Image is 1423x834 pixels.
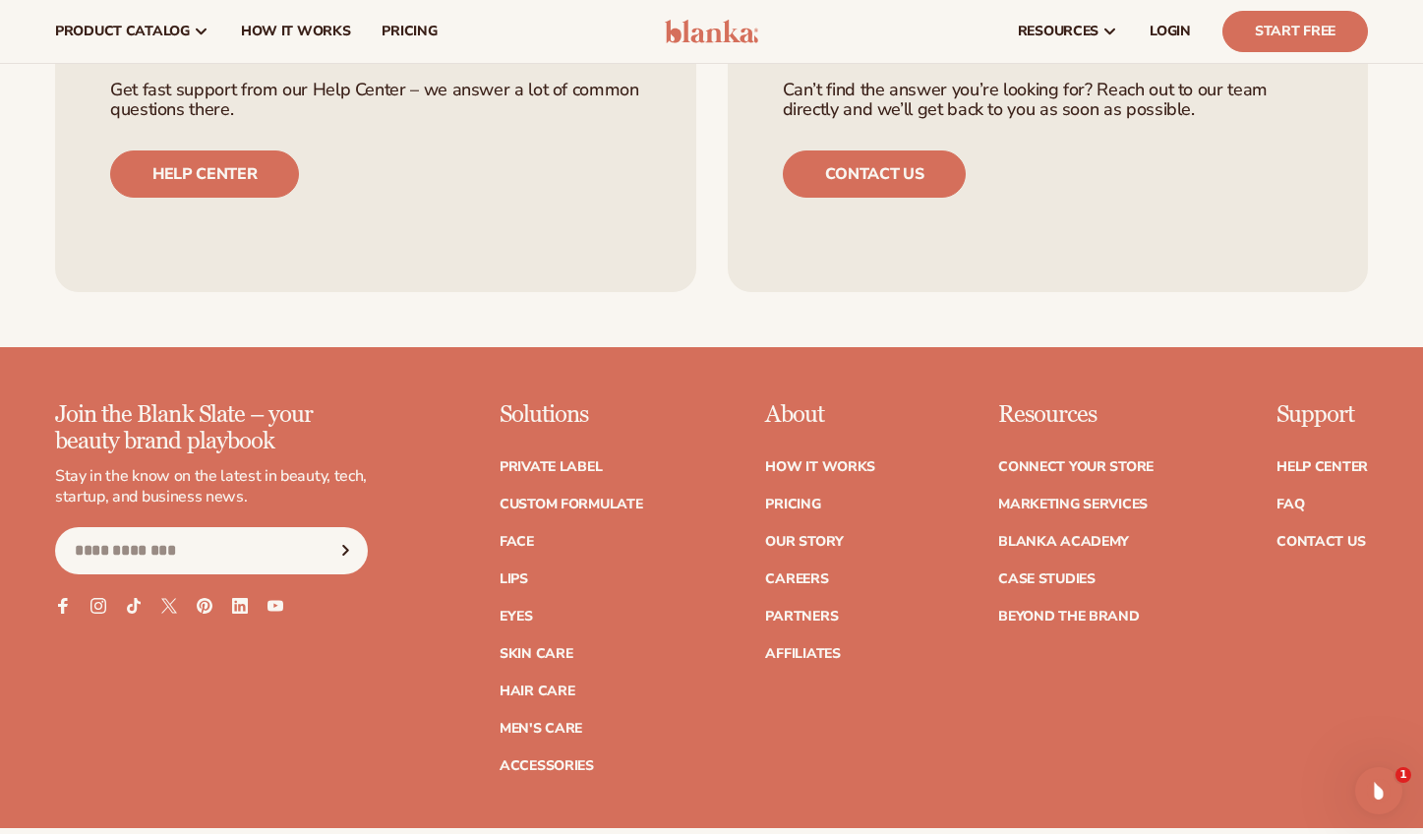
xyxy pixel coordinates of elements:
span: How It Works [241,24,351,39]
a: Beyond the brand [998,610,1140,624]
a: Affiliates [765,647,840,661]
p: About [765,402,875,428]
a: Custom formulate [500,498,643,511]
a: Skin Care [500,647,572,661]
a: Marketing services [998,498,1148,511]
a: How It Works [765,460,875,474]
a: Careers [765,572,828,586]
button: Subscribe [324,527,367,574]
a: Blanka Academy [998,535,1129,549]
p: Can’t find the answer you’re looking for? Reach out to our team directly and we’ll get back to yo... [783,81,1314,120]
span: LOGIN [1150,24,1191,39]
span: product catalog [55,24,190,39]
a: Hair Care [500,685,574,698]
img: logo [665,20,758,43]
a: Private label [500,460,602,474]
p: Get fast support from our Help Center – we answer a lot of common questions there. [110,81,641,120]
a: Eyes [500,610,533,624]
a: Start Free [1222,11,1368,52]
a: Contact Us [1276,535,1365,549]
span: resources [1018,24,1098,39]
a: Help Center [1276,460,1368,474]
a: Men's Care [500,722,582,736]
span: pricing [382,24,437,39]
a: Help center [110,150,299,198]
a: Lips [500,572,528,586]
a: Accessories [500,759,594,773]
p: Solutions [500,402,643,428]
a: Pricing [765,498,820,511]
p: Support [1276,402,1368,428]
a: Partners [765,610,838,624]
p: Join the Blank Slate – your beauty brand playbook [55,402,368,454]
a: FAQ [1276,498,1304,511]
iframe: Intercom live chat [1355,767,1402,814]
a: Connect your store [998,460,1154,474]
span: 1 [1395,767,1411,783]
p: Stay in the know on the latest in beauty, tech, startup, and business news. [55,466,368,507]
p: Resources [998,402,1154,428]
a: Face [500,535,534,549]
a: Contact us [783,150,967,198]
a: Our Story [765,535,843,549]
a: Case Studies [998,572,1096,586]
